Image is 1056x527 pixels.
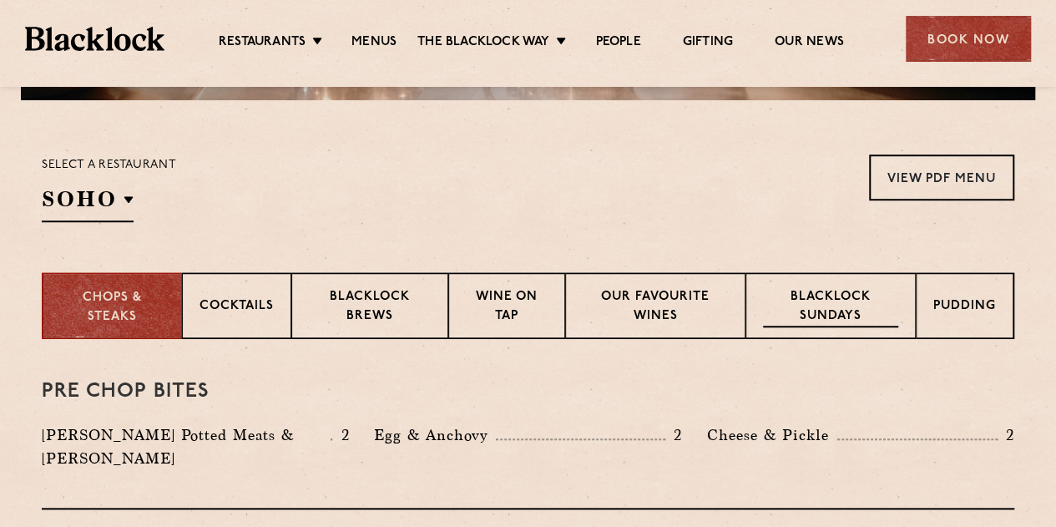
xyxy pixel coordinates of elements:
a: Restaurants [219,34,306,53]
p: 2 [332,424,349,446]
a: Menus [351,34,397,53]
a: The Blacklock Way [417,34,549,53]
p: Pudding [933,297,996,318]
p: 2 [998,424,1014,446]
a: People [595,34,640,53]
p: Cheese & Pickle [707,423,837,447]
h2: SOHO [42,185,134,222]
a: Gifting [683,34,733,53]
a: Our News [775,34,844,53]
p: Egg & Anchovy [374,423,496,447]
div: Book Now [906,16,1031,62]
p: Select a restaurant [42,155,176,176]
p: Wine on Tap [466,288,548,327]
a: View PDF Menu [869,155,1014,200]
p: Cocktails [200,297,274,318]
h3: Pre Chop Bites [42,381,1014,403]
p: Our favourite wines [583,288,727,327]
p: Chops & Steaks [60,289,164,327]
img: BL_Textured_Logo-footer-cropped.svg [25,27,164,50]
p: Blacklock Sundays [763,288,898,327]
p: [PERSON_NAME] Potted Meats & [PERSON_NAME] [42,423,331,470]
p: 2 [665,424,682,446]
p: Blacklock Brews [309,288,431,327]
